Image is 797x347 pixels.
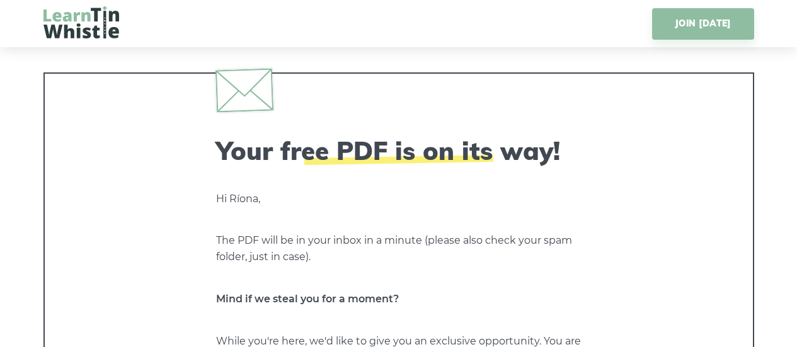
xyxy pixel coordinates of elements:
strong: Mind if we steal you for a moment? [216,293,399,305]
p: Hi Ríona, [216,191,582,207]
img: LearnTinWhistle.com [43,6,119,38]
img: envelope.svg [215,68,273,112]
a: JOIN [DATE] [652,8,754,40]
p: The PDF will be in your inbox in a minute (please also check your spam folder, just in case). [216,232,582,265]
h2: Your free PDF is on its way! [216,135,582,166]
